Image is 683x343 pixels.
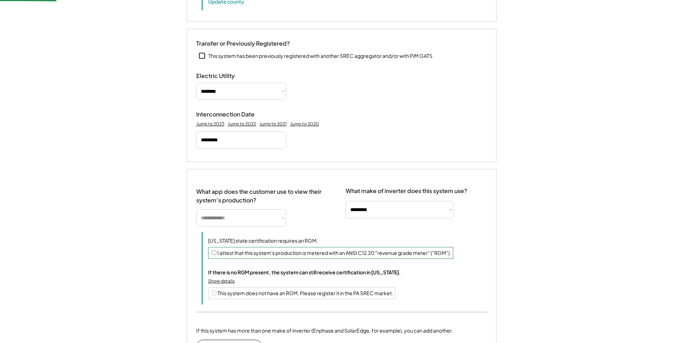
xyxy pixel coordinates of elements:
[260,121,287,127] div: Jump to 2021
[208,269,401,275] div: If there is no RGM present, the system can still receive certification in [US_STATE].
[217,250,451,256] label: I attest that this system's production is metered with an ANSI C12.20 "revenue grade meter" ("RGM").
[196,40,290,47] div: Transfer or Previously Registered?
[196,111,268,118] div: Interconnection Date
[196,327,453,334] div: If this system has more than one make of inverter (Enphase and SolarEdge, for example), you can a...
[196,72,268,80] div: Electric Utility
[196,121,224,127] div: Jump to 2023
[228,121,256,127] div: Jump to 2022
[217,290,393,296] label: This system does not have an RGM. Please register it in the PA SREC market.
[208,52,432,60] div: This system has been previously registered with another SREC aggregator and/or with PJM GATS
[208,237,487,244] div: [US_STATE] state certification requires an RGM.
[346,180,467,196] div: What make of inverter does this system use?
[290,121,319,127] div: Jump to 2020
[196,180,331,205] div: What app does the customer use to view their system's production?
[208,278,235,284] div: Show details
